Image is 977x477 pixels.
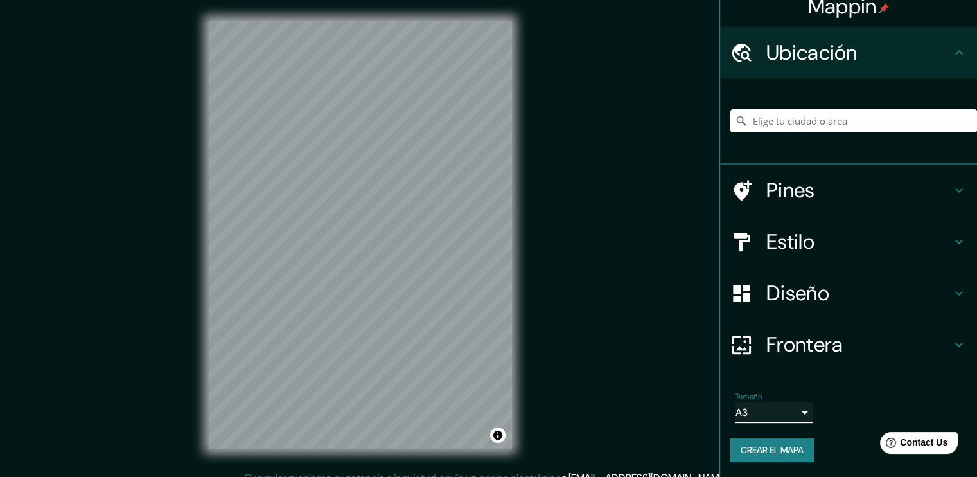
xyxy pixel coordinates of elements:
button: Alternar atribución [490,428,506,443]
div: A3 [735,402,813,423]
button: Crear el mapa [730,438,814,462]
h4: Pines [766,177,951,203]
label: Tamaño [735,392,762,402]
h4: Ubicación [766,40,951,66]
div: Estilo [720,216,977,267]
h4: Diseño [766,280,951,306]
img: pin-icon.png [879,3,889,14]
iframe: Help widget launcher [863,427,963,463]
div: Diseño [720,267,977,319]
h4: Estilo [766,229,951,255]
input: Elige tu ciudad o área [730,109,977,132]
canvas: Mapa [209,21,512,449]
h4: Frontera [766,332,951,357]
div: Pines [720,165,977,216]
font: Crear el mapa [741,442,804,458]
div: Ubicación [720,27,977,78]
div: Frontera [720,319,977,370]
